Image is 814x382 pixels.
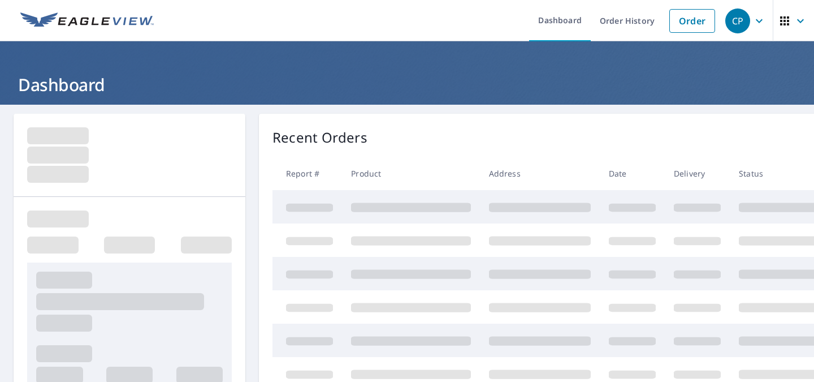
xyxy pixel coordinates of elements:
a: Order [669,9,715,33]
h1: Dashboard [14,73,800,96]
th: Delivery [665,157,730,190]
th: Date [600,157,665,190]
th: Report # [272,157,342,190]
div: CP [725,8,750,33]
th: Address [480,157,600,190]
p: Recent Orders [272,127,367,148]
img: EV Logo [20,12,154,29]
th: Product [342,157,480,190]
